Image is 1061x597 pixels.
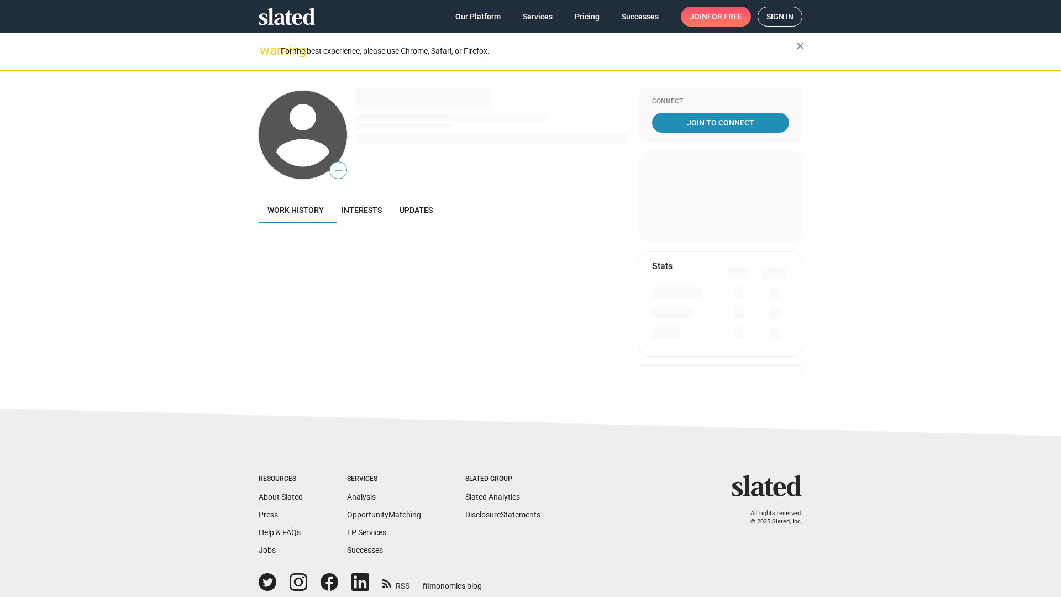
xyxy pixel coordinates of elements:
a: OpportunityMatching [347,510,421,519]
span: — [330,164,346,178]
a: RSS [382,574,409,591]
a: Services [514,7,561,27]
div: For the best experience, please use Chrome, Safari, or Firefox. [281,44,796,59]
span: film [423,582,436,590]
a: Joinfor free [681,7,751,27]
a: Slated Analytics [465,493,520,501]
a: Join To Connect [652,113,789,133]
span: Interests [342,206,382,214]
p: All rights reserved. © 2025 Slated, Inc. [739,510,802,526]
a: Interests [333,197,391,223]
a: Press [259,510,278,519]
span: Services [523,7,553,27]
a: Help & FAQs [259,528,301,537]
span: Pricing [575,7,600,27]
mat-icon: close [794,39,807,53]
a: Work history [259,197,333,223]
a: Our Platform [447,7,510,27]
div: Services [347,475,421,484]
span: Join To Connect [654,113,787,133]
a: filmonomics blog [423,572,482,591]
a: EP Services [347,528,386,537]
span: Successes [622,7,659,27]
a: Pricing [566,7,608,27]
span: Work history [267,206,324,214]
a: Analysis [347,493,376,501]
div: Slated Group [465,475,540,484]
span: Updates [400,206,433,214]
a: Updates [391,197,442,223]
span: for free [707,7,742,27]
span: Sign in [766,7,794,26]
mat-icon: warning [260,44,273,57]
span: Join [690,7,742,27]
mat-card-title: Stats [652,260,673,272]
div: Resources [259,475,303,484]
div: Connect [652,97,789,106]
a: Successes [347,546,383,554]
a: Sign in [758,7,802,27]
a: Successes [613,7,668,27]
a: Jobs [259,546,276,554]
span: Our Platform [455,7,501,27]
a: DisclosureStatements [465,510,540,519]
a: About Slated [259,493,303,501]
